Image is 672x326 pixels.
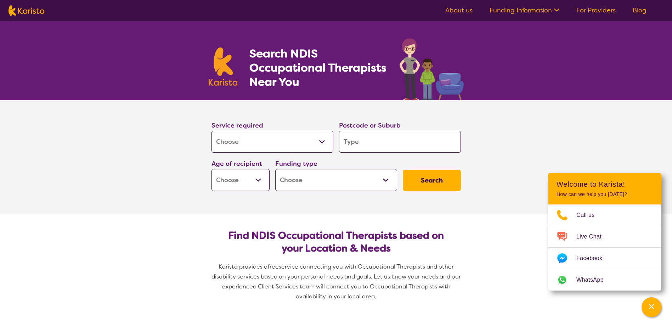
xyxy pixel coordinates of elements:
[249,46,387,89] h1: Search NDIS Occupational Therapists Near You
[548,269,661,291] a: Web link opens in a new tab.
[217,229,455,255] h2: Find NDIS Occupational Therapists based on your Location & Needs
[576,210,603,220] span: Call us
[576,6,616,15] a: For Providers
[400,38,464,100] img: occupational-therapy
[557,180,653,189] h2: Welcome to Karista!
[633,6,646,15] a: Blog
[576,253,611,264] span: Facebook
[557,191,653,197] p: How can we help you [DATE]?
[211,159,262,168] label: Age of recipient
[339,131,461,153] input: Type
[211,121,263,130] label: Service required
[267,263,279,270] span: free
[275,159,317,168] label: Funding type
[576,231,610,242] span: Live Chat
[211,263,462,300] span: service connecting you with Occupational Therapists and other disability services based on your p...
[548,173,661,291] div: Channel Menu
[576,275,612,285] span: WhatsApp
[642,297,661,317] button: Channel Menu
[490,6,559,15] a: Funding Information
[445,6,473,15] a: About us
[548,204,661,291] ul: Choose channel
[219,263,267,270] span: Karista provides a
[9,5,44,16] img: Karista logo
[209,47,238,86] img: Karista logo
[403,170,461,191] button: Search
[339,121,401,130] label: Postcode or Suburb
